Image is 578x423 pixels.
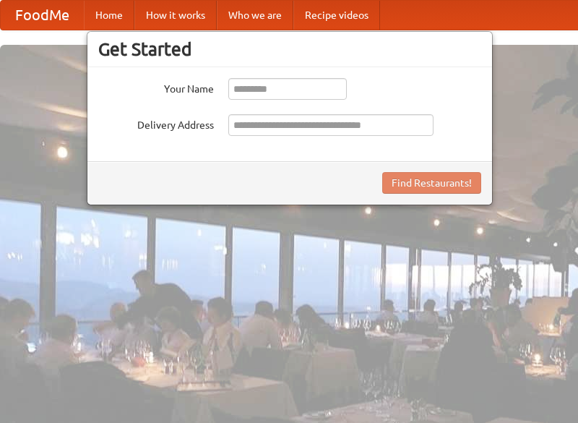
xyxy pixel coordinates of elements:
a: Who we are [217,1,293,30]
a: How it works [134,1,217,30]
a: Home [84,1,134,30]
a: Recipe videos [293,1,380,30]
a: FoodMe [1,1,84,30]
label: Your Name [98,78,214,96]
button: Find Restaurants! [382,172,481,194]
h3: Get Started [98,38,481,60]
label: Delivery Address [98,114,214,132]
